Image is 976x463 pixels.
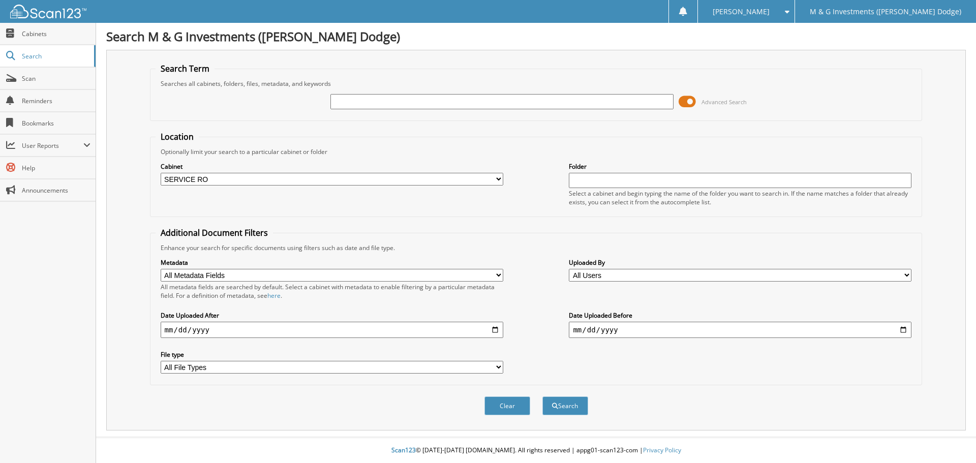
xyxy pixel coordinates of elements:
[156,243,917,252] div: Enhance your search for specific documents using filters such as date and file type.
[22,186,90,195] span: Announcements
[22,119,90,128] span: Bookmarks
[161,283,503,300] div: All metadata fields are searched by default. Select a cabinet with metadata to enable filtering b...
[267,291,281,300] a: here
[713,9,770,15] span: [PERSON_NAME]
[10,5,86,18] img: scan123-logo-white.svg
[161,162,503,171] label: Cabinet
[569,322,911,338] input: end
[569,258,911,267] label: Uploaded By
[925,414,976,463] iframe: Chat Widget
[810,9,961,15] span: M & G Investments ([PERSON_NAME] Dodge)
[569,162,911,171] label: Folder
[156,131,199,142] legend: Location
[156,147,917,156] div: Optionally limit your search to a particular cabinet or folder
[161,311,503,320] label: Date Uploaded After
[542,396,588,415] button: Search
[391,446,416,454] span: Scan123
[161,322,503,338] input: start
[22,164,90,172] span: Help
[22,52,89,60] span: Search
[701,98,747,106] span: Advanced Search
[156,227,273,238] legend: Additional Document Filters
[22,74,90,83] span: Scan
[106,28,966,45] h1: Search M & G Investments ([PERSON_NAME] Dodge)
[484,396,530,415] button: Clear
[22,97,90,105] span: Reminders
[643,446,681,454] a: Privacy Policy
[156,63,215,74] legend: Search Term
[96,438,976,463] div: © [DATE]-[DATE] [DOMAIN_NAME]. All rights reserved | appg01-scan123-com |
[161,258,503,267] label: Metadata
[161,350,503,359] label: File type
[156,79,917,88] div: Searches all cabinets, folders, files, metadata, and keywords
[569,311,911,320] label: Date Uploaded Before
[569,189,911,206] div: Select a cabinet and begin typing the name of the folder you want to search in. If the name match...
[22,29,90,38] span: Cabinets
[22,141,83,150] span: User Reports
